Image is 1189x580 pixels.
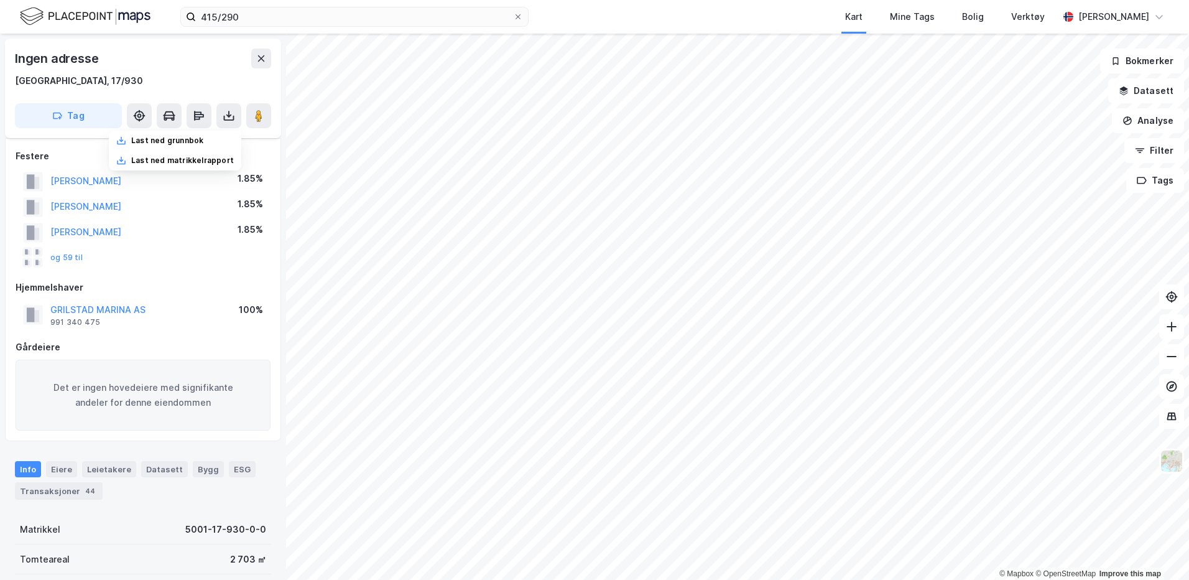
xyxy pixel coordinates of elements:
button: Filter [1124,138,1184,163]
div: 2 703 ㎡ [230,552,266,567]
button: Bokmerker [1100,49,1184,73]
div: Eiere [46,461,77,477]
input: Søk på adresse, matrikkel, gårdeiere, leietakere eller personer [196,7,513,26]
div: Kontrollprogram for chat [1127,520,1189,580]
img: Z [1160,449,1183,473]
div: Verktøy [1011,9,1045,24]
iframe: Chat Widget [1127,520,1189,580]
div: Hjemmelshaver [16,280,271,295]
div: Leietakere [82,461,136,477]
div: Tomteareal [20,552,70,567]
div: Bolig [962,9,984,24]
div: 5001-17-930-0-0 [185,522,266,537]
button: Datasett [1108,78,1184,103]
div: 1.85% [238,197,263,212]
div: Mine Tags [890,9,935,24]
div: [GEOGRAPHIC_DATA], 17/930 [15,73,143,88]
a: Mapbox [999,569,1034,578]
div: 1.85% [238,171,263,186]
div: Info [15,461,41,477]
div: Festere [16,149,271,164]
div: Last ned grunnbok [131,136,203,146]
div: Transaksjoner [15,482,103,500]
div: 100% [239,302,263,317]
button: Tags [1126,168,1184,193]
div: Ingen adresse [15,49,101,68]
div: Det er ingen hovedeiere med signifikante andeler for denne eiendommen [16,360,271,431]
button: Tag [15,103,122,128]
div: ESG [229,461,256,477]
img: logo.f888ab2527a4732fd821a326f86c7f29.svg [20,6,150,27]
div: 1.85% [238,222,263,237]
a: OpenStreetMap [1035,569,1096,578]
div: Kart [845,9,863,24]
div: Last ned matrikkelrapport [131,156,234,166]
div: Bygg [193,461,224,477]
a: Improve this map [1099,569,1161,578]
button: Analyse [1112,108,1184,133]
div: Gårdeiere [16,340,271,355]
div: Matrikkel [20,522,60,537]
div: 44 [83,485,98,497]
div: [PERSON_NAME] [1078,9,1149,24]
div: Datasett [141,461,188,477]
div: 991 340 475 [50,317,100,327]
